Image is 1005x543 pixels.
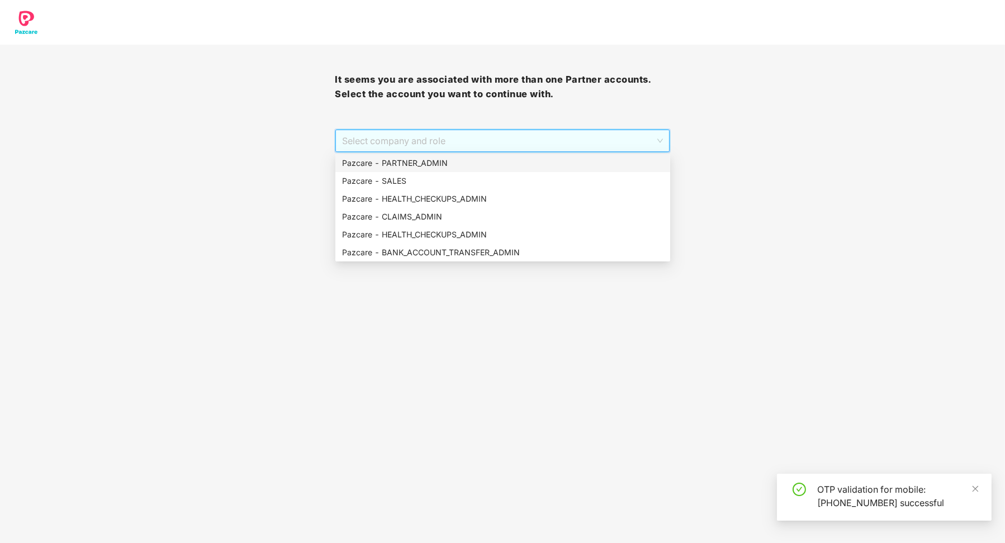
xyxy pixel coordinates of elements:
[335,154,670,172] div: Pazcare - PARTNER_ADMIN
[342,175,663,187] div: Pazcare - SALES
[335,190,670,208] div: Pazcare - HEALTH_CHECKUPS_ADMIN
[342,193,663,205] div: Pazcare - HEALTH_CHECKUPS_ADMIN
[793,483,806,496] span: check-circle
[342,157,663,169] div: Pazcare - PARTNER_ADMIN
[342,211,663,223] div: Pazcare - CLAIMS_ADMIN
[335,208,670,226] div: Pazcare - CLAIMS_ADMIN
[342,228,663,241] div: Pazcare - HEALTH_CHECKUPS_ADMIN
[335,244,670,261] div: Pazcare - BANK_ACCOUNT_TRANSFER_ADMIN
[335,172,670,190] div: Pazcare - SALES
[817,483,978,509] div: OTP validation for mobile: [PHONE_NUMBER] successful
[335,226,670,244] div: Pazcare - HEALTH_CHECKUPS_ADMIN
[971,485,979,493] span: close
[342,246,663,259] div: Pazcare - BANK_ACCOUNT_TRANSFER_ADMIN
[335,73,670,101] h3: It seems you are associated with more than one Partner accounts. Select the account you want to c...
[342,130,662,151] span: Select company and role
